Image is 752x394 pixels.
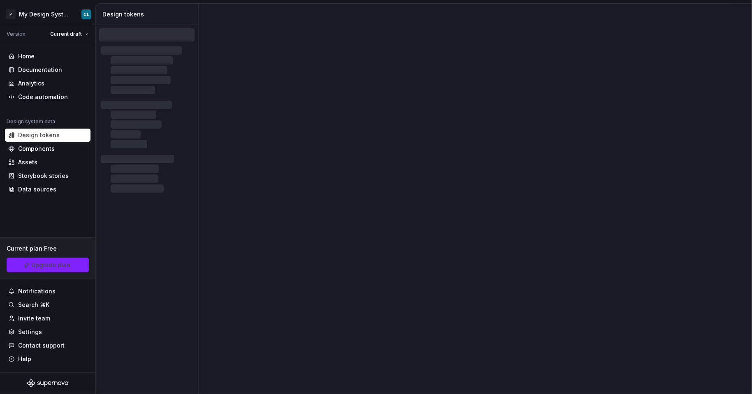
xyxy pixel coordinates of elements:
div: My Design System [19,10,72,18]
div: Contact support [18,341,65,350]
a: Assets [5,156,91,169]
a: Analytics [5,77,91,90]
div: Data sources [18,185,56,194]
a: Documentation [5,63,91,76]
button: Current draft [46,28,92,40]
span: Current draft [50,31,82,37]
div: Analytics [18,79,44,88]
div: Documentation [18,66,62,74]
a: Invite team [5,312,91,325]
a: Home [5,50,91,63]
a: Components [5,142,91,155]
div: Code automation [18,93,68,101]
div: Design system data [7,118,55,125]
a: Design tokens [5,129,91,142]
div: Components [18,145,55,153]
button: Notifications [5,285,91,298]
div: Home [18,52,35,60]
div: Version [7,31,26,37]
span: Upgrade plan [32,261,71,269]
div: Assets [18,158,37,166]
div: Storybook stories [18,172,69,180]
div: Design tokens [102,10,195,18]
button: Help [5,353,91,366]
a: Settings [5,325,91,339]
a: Storybook stories [5,169,91,182]
div: Current plan : Free [7,244,89,253]
button: Contact support [5,339,91,352]
a: Data sources [5,183,91,196]
button: PMy Design SystemCL [2,5,94,23]
a: Upgrade plan [7,258,89,272]
button: Search ⌘K [5,298,91,311]
a: Code automation [5,90,91,104]
div: Help [18,355,31,363]
div: Notifications [18,287,56,295]
div: Invite team [18,314,50,323]
div: Design tokens [18,131,60,139]
svg: Supernova Logo [27,379,68,387]
div: P [6,9,16,19]
div: Settings [18,328,42,336]
div: Search ⌘K [18,301,49,309]
div: CL [84,11,89,18]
